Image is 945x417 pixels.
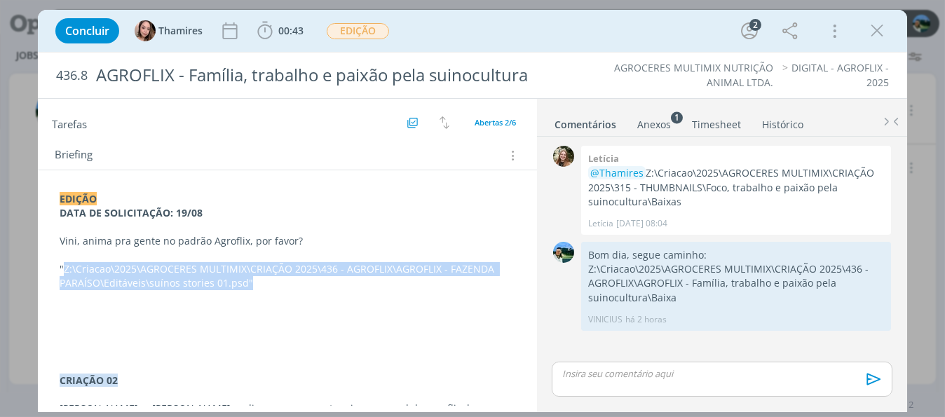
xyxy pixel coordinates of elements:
[588,152,619,165] b: Letícia
[749,19,761,31] div: 2
[637,118,671,132] div: Anexos
[588,217,613,230] p: Letícia
[254,20,307,42] button: 00:43
[553,242,574,263] img: V
[738,20,761,42] button: 2
[616,217,667,230] span: [DATE] 08:04
[60,192,97,205] strong: EDIÇÃO
[56,68,88,83] span: 436.8
[90,58,536,93] div: AGROFLIX - Família, trabalho e paixão pela suinocultura
[65,25,109,36] span: Concluir
[588,262,884,305] p: Z:\Criacao\2025\AGROCERES MULTIMIX\CRIAÇÃO 2025\436 - AGROFLIX\AGROFLIX - Família, trabalho e pai...
[60,234,515,248] p: Vini, anima pra gente no padrão Agroflix, por favor?
[475,117,516,128] span: Abertas 2/6
[588,248,884,262] p: Bom dia, segue caminho:
[52,114,87,131] span: Tarefas
[60,206,203,219] strong: DATA DE SOLICITAÇÃO: 19/08
[326,22,390,40] button: EDIÇÃO
[135,20,203,41] button: TThamires
[588,166,884,209] p: Z:\Criacao\2025\AGROCERES MULTIMIX\CRIAÇÃO 2025\315 - THUMBNAILS\Foco, trabalho e paixão pela sui...
[614,61,773,88] a: AGROCERES MULTIMIX NUTRIÇÃO ANIMAL LTDA.
[590,166,644,179] span: @Thamires
[278,24,304,37] span: 00:43
[625,313,667,326] span: há 2 horas
[158,26,203,36] span: Thamires
[55,146,93,165] span: Briefing
[554,111,617,132] a: Comentários
[553,146,574,167] img: L
[791,61,889,88] a: DIGITAL - AGROFLIX - 2025
[38,10,907,412] div: dialog
[60,262,515,290] p: "Z:\Criacao\2025\AGROCERES MULTIMIX\CRIAÇÃO 2025\436 - AGROFLIX\AGROFLIX - FAZENDA PARAÍSO\Editáv...
[327,23,389,39] span: EDIÇÃO
[55,18,119,43] button: Concluir
[671,111,683,123] sup: 1
[440,116,449,129] img: arrow-down-up.svg
[60,374,118,387] strong: CRIAÇÃO 02
[761,111,804,132] a: Histórico
[135,20,156,41] img: T
[691,111,742,132] a: Timesheet
[588,313,623,326] p: VINICIUS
